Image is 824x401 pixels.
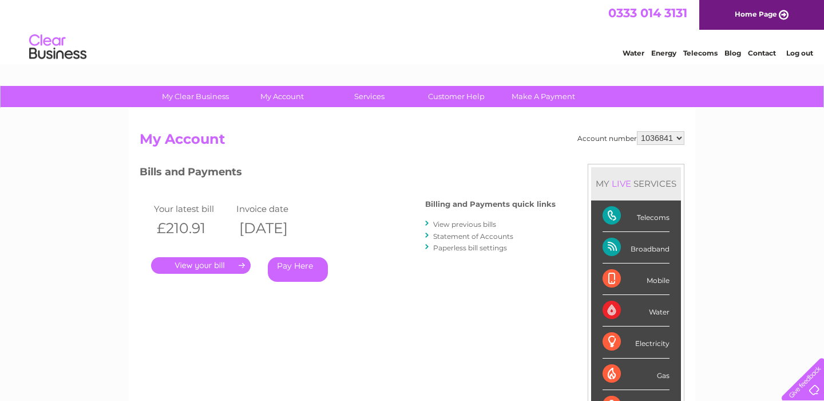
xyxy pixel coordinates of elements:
a: 0333 014 3131 [608,6,687,20]
th: [DATE] [233,217,316,240]
div: Gas [603,359,669,390]
a: Services [322,86,417,107]
div: Electricity [603,327,669,358]
a: Customer Help [409,86,504,107]
td: Your latest bill [151,201,233,217]
div: Water [603,295,669,327]
div: LIVE [609,178,633,189]
a: View previous bills [433,220,496,229]
a: Water [623,49,644,57]
div: Account number [577,131,684,145]
a: My Clear Business [148,86,243,107]
a: Energy [651,49,676,57]
div: Telecoms [603,200,669,232]
a: Statement of Accounts [433,232,513,241]
a: Contact [748,49,776,57]
th: £210.91 [151,217,233,240]
img: logo.png [29,30,87,65]
a: Make A Payment [496,86,591,107]
a: Blog [724,49,741,57]
td: Invoice date [233,201,316,217]
a: Telecoms [683,49,718,57]
div: MY SERVICES [591,167,681,200]
a: Paperless bill settings [433,243,507,252]
div: Broadband [603,232,669,264]
h3: Bills and Payments [140,164,556,184]
div: Mobile [603,264,669,295]
h2: My Account [140,131,684,153]
a: Pay Here [268,257,328,282]
h4: Billing and Payments quick links [425,200,556,209]
div: Clear Business is a trading name of Verastar Limited (registered in [GEOGRAPHIC_DATA] No. 3667643... [142,6,683,56]
a: . [151,257,251,274]
a: My Account [235,86,330,107]
a: Log out [786,49,813,57]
